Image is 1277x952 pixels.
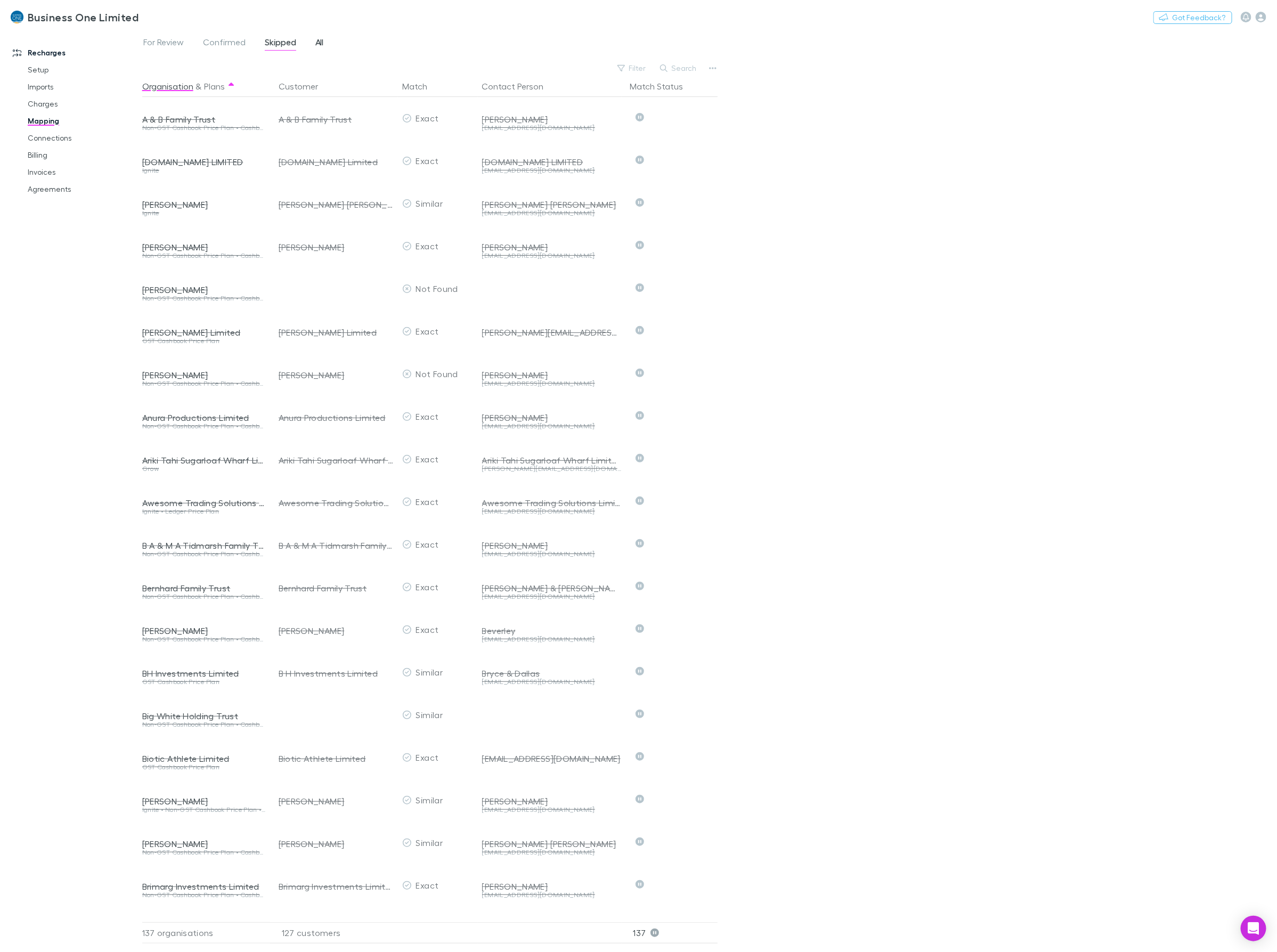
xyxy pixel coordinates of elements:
[17,147,150,164] a: Billing
[482,839,622,849] div: [PERSON_NAME] [PERSON_NAME]
[142,625,266,636] div: [PERSON_NAME]
[636,880,644,889] svg: Skipped
[279,780,394,823] div: [PERSON_NAME]
[279,482,394,524] div: Awesome Trading Solutions Limited
[4,4,145,30] a: Business One Limited
[142,338,266,344] div: GST Cashbook Price Plan
[636,837,644,846] svg: Skipped
[416,752,439,762] span: Exact
[416,241,439,251] span: Exact
[636,497,644,505] svg: Skipped
[416,454,439,464] span: Exact
[636,795,644,803] svg: Skipped
[17,129,150,147] a: Connections
[416,795,443,805] span: Similar
[142,892,266,898] div: Non-GST Cashbook Price Plan • Cashbook (Non-GST) Price Plan
[279,226,394,268] div: [PERSON_NAME]
[142,380,266,387] div: Non-GST Cashbook Price Plan • Cashbook (Non-GST) Price Plan
[482,242,622,253] div: [PERSON_NAME]
[17,61,150,78] a: Setup
[482,892,622,898] div: [EMAIL_ADDRESS][DOMAIN_NAME]
[416,497,439,507] span: Exact
[270,922,398,943] div: 127 customers
[416,113,439,123] span: Exact
[636,582,644,590] svg: Skipped
[630,76,696,97] button: Match Status
[315,37,324,51] span: All
[279,141,394,183] div: [DOMAIN_NAME] Limited
[142,253,266,259] div: Non-GST Cashbook Price Plan • Cashbook (Non-GST) Price Plan
[482,76,557,97] button: Contact Person
[142,167,266,174] div: Ignite
[142,839,266,849] div: [PERSON_NAME]
[482,199,622,210] div: [PERSON_NAME] [PERSON_NAME]
[482,668,622,679] div: Bryce & Dallas
[482,380,622,387] div: [EMAIL_ADDRESS][DOMAIN_NAME]
[279,823,394,865] div: [PERSON_NAME]
[482,753,622,764] div: [EMAIL_ADDRESS][DOMAIN_NAME]
[636,710,644,718] svg: Skipped
[142,295,266,302] div: Non-GST Cashbook Price Plan • Cashbook (Non-GST) Price Plan
[482,167,622,174] div: [EMAIL_ADDRESS][DOMAIN_NAME]
[636,624,644,633] svg: Skipped
[279,311,394,354] div: [PERSON_NAME] Limited
[482,423,622,429] div: [EMAIL_ADDRESS][DOMAIN_NAME]
[142,764,266,770] div: GST Cashbook Price Plan
[142,881,266,892] div: Brimarg Investments Limited
[203,37,246,51] span: Confirmed
[17,78,150,95] a: Imports
[279,567,394,609] div: Bernhard Family Trust
[402,76,440,97] div: Match
[636,283,644,292] svg: Skipped
[482,679,622,685] div: [EMAIL_ADDRESS][DOMAIN_NAME]
[482,796,622,807] div: [PERSON_NAME]
[279,396,394,439] div: Anura Productions Limited
[142,114,266,125] div: A & B Family Trust
[17,181,150,198] a: Agreements
[482,540,622,551] div: [PERSON_NAME]
[142,210,266,216] div: Ignite
[1153,11,1232,24] button: Got Feedback?
[482,210,622,216] div: [EMAIL_ADDRESS][DOMAIN_NAME]
[416,283,458,294] span: Not Found
[1241,916,1266,941] div: Open Intercom Messenger
[482,455,622,466] div: Ariki Tahi Sugarloaf Wharf Limited
[482,412,622,423] div: [PERSON_NAME]
[416,710,443,720] span: Similar
[142,157,266,167] div: [DOMAIN_NAME] LIMITED
[2,44,150,61] a: Recharges
[416,326,439,336] span: Exact
[636,752,644,761] svg: Skipped
[636,539,644,548] svg: Skipped
[482,849,622,856] div: [EMAIL_ADDRESS][DOMAIN_NAME]
[17,164,150,181] a: Invoices
[655,62,703,75] button: Search
[482,508,622,515] div: [EMAIL_ADDRESS][DOMAIN_NAME]
[204,76,225,97] button: Plans
[17,112,150,129] a: Mapping
[482,625,622,636] div: Beverley
[636,326,644,335] svg: Skipped
[279,98,394,141] div: A & B Family Trust
[279,524,394,567] div: B A & M A Tidmarsh Family Trust
[482,593,622,600] div: [EMAIL_ADDRESS][DOMAIN_NAME]
[482,466,622,472] div: [PERSON_NAME][EMAIL_ADDRESS][DOMAIN_NAME]
[482,551,622,557] div: [EMAIL_ADDRESS][DOMAIN_NAME]
[142,125,266,131] div: Non-GST Cashbook Price Plan • Cashbook (Non-GST) Price Plan
[279,439,394,482] div: Ariki Tahi Sugarloaf Wharf Limited
[17,95,150,112] a: Charges
[636,113,644,121] svg: Skipped
[142,668,266,679] div: BH Investments Limited
[142,466,266,472] div: Grow
[142,636,266,642] div: Non-GST Cashbook Price Plan • Cashbook (Non-GST) Price Plan
[482,583,622,593] div: [PERSON_NAME] & [PERSON_NAME]
[142,242,266,253] div: [PERSON_NAME]
[482,253,622,259] div: [EMAIL_ADDRESS][DOMAIN_NAME]
[142,76,193,97] button: Organisation
[142,679,266,685] div: GST Cashbook Price Plan
[279,652,394,695] div: B H Investments Limited
[416,411,439,421] span: Exact
[416,880,439,890] span: Exact
[143,37,184,51] span: For Review
[279,76,331,97] button: Customer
